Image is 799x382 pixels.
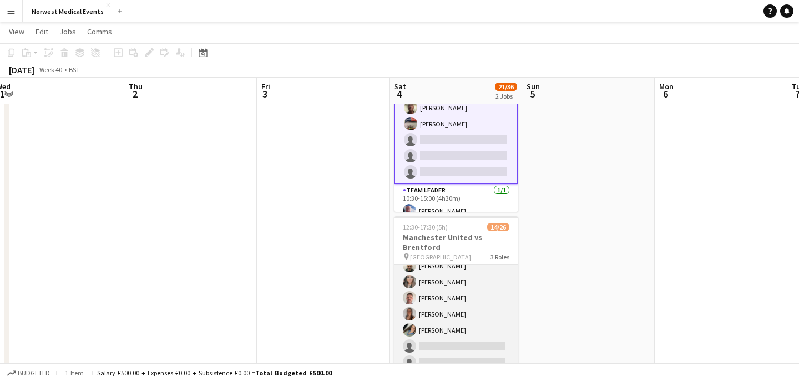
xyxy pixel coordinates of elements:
[61,369,88,377] span: 1 item
[392,88,406,100] span: 4
[394,232,518,252] h3: Manchester United vs Brentford
[487,223,509,231] span: 14/26
[18,369,50,377] span: Budgeted
[97,369,332,377] div: Salary £500.00 + Expenses £0.00 + Subsistence £0.00 =
[490,253,509,261] span: 3 Roles
[55,24,80,39] a: Jobs
[658,88,674,100] span: 6
[394,184,518,222] app-card-role: Team Leader1/110:30-15:00 (4h30m)[PERSON_NAME]
[261,82,270,91] span: Fri
[59,27,76,37] span: Jobs
[83,24,117,39] a: Comms
[6,367,52,379] button: Budgeted
[36,27,48,37] span: Edit
[69,65,80,74] div: BST
[525,88,540,100] span: 5
[87,27,112,37] span: Comms
[410,253,471,261] span: [GEOGRAPHIC_DATA]
[37,65,64,74] span: Week 40
[260,88,270,100] span: 3
[127,88,143,100] span: 2
[495,83,517,91] span: 21/36
[659,82,674,91] span: Mon
[527,82,540,91] span: Sun
[403,223,448,231] span: 12:30-17:30 (5h)
[9,64,34,75] div: [DATE]
[4,24,29,39] a: View
[9,27,24,37] span: View
[394,216,518,380] app-job-card: 12:30-17:30 (5h)14/26Manchester United vs Brentford [GEOGRAPHIC_DATA]3 Roles[PERSON_NAME][PERSON_...
[394,82,406,91] span: Sat
[23,1,113,22] button: Norwest Medical Events
[495,92,517,100] div: 2 Jobs
[394,32,518,184] app-card-role: 10:30-15:00 (4h30m)[PERSON_NAME][PERSON_NAME][PERSON_NAME][PERSON_NAME][PERSON_NAME]
[394,48,518,212] app-job-card: 10:30-15:00 (4h30m)7/10[PERSON_NAME] Rovers vs Stoke [GEOGRAPHIC_DATA]3 Roles10:30-15:00 (4h30m)[...
[129,82,143,91] span: Thu
[255,369,332,377] span: Total Budgeted £500.00
[31,24,53,39] a: Edit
